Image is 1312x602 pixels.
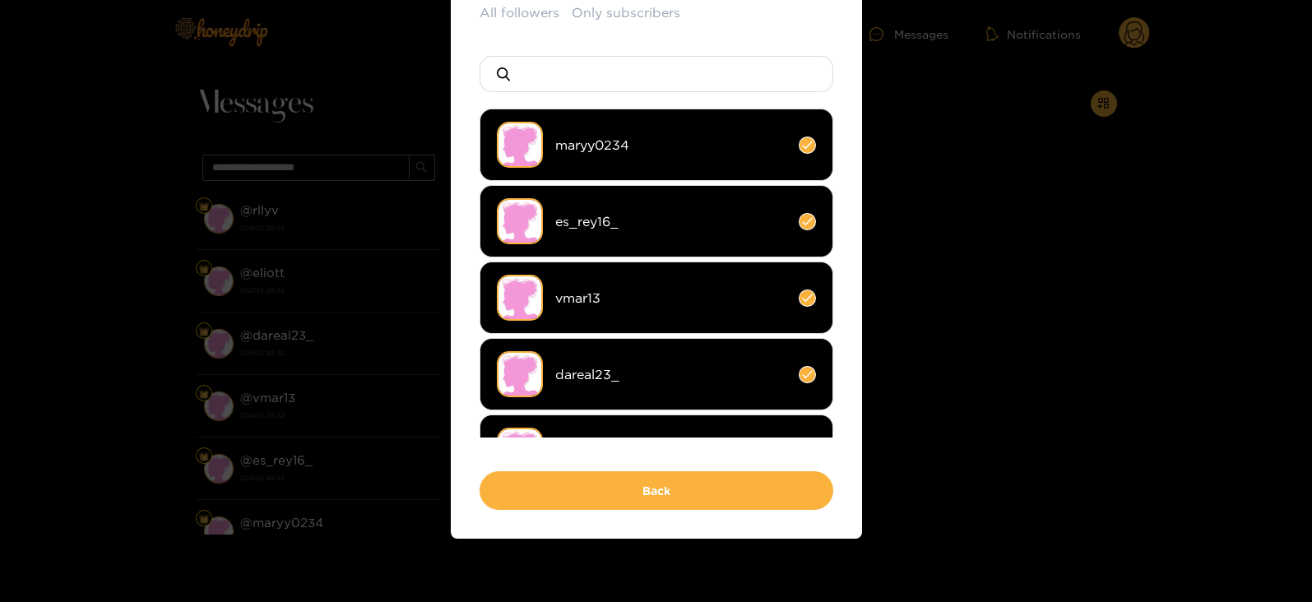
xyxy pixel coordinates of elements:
button: Only subscribers [572,3,680,22]
button: Back [480,471,833,510]
img: no-avatar.png [497,275,543,321]
span: dareal23_ [555,365,786,384]
span: vmar13 [555,289,786,308]
img: no-avatar.png [497,351,543,397]
img: no-avatar.png [497,198,543,244]
span: maryy0234 [555,136,786,155]
img: no-avatar.png [497,122,543,168]
button: All followers [480,3,559,22]
img: no-avatar.png [497,428,543,474]
span: es_rey16_ [555,212,786,231]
